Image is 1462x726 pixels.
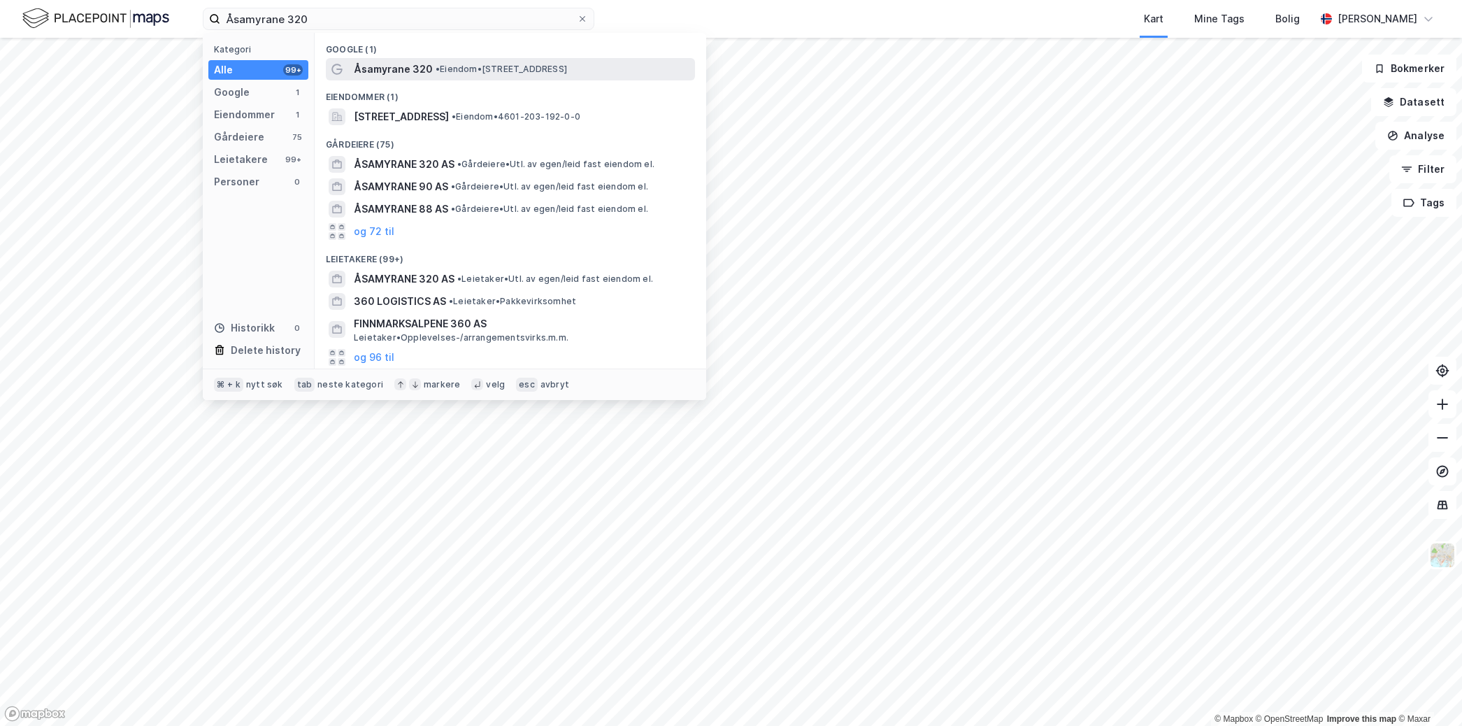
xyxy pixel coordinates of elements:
[317,379,383,390] div: neste kategori
[1362,55,1456,83] button: Bokmerker
[292,87,303,98] div: 1
[1194,10,1245,27] div: Mine Tags
[1391,189,1456,217] button: Tags
[292,109,303,120] div: 1
[1214,714,1253,724] a: Mapbox
[315,128,706,153] div: Gårdeiere (75)
[292,322,303,334] div: 0
[1389,155,1456,183] button: Filter
[354,349,394,366] button: og 96 til
[1371,88,1456,116] button: Datasett
[457,159,654,170] span: Gårdeiere • Utl. av egen/leid fast eiendom el.
[231,342,301,359] div: Delete history
[451,204,648,215] span: Gårdeiere • Utl. av egen/leid fast eiendom el.
[452,111,456,122] span: •
[1275,10,1300,27] div: Bolig
[449,296,576,307] span: Leietaker • Pakkevirksomhet
[214,62,233,78] div: Alle
[354,201,448,218] span: ÅSAMYRANE 88 AS
[451,181,455,192] span: •
[354,178,448,195] span: ÅSAMYRANE 90 AS
[214,151,268,168] div: Leietakere
[449,296,453,306] span: •
[424,379,460,390] div: markere
[292,176,303,187] div: 0
[486,379,505,390] div: velg
[214,320,275,336] div: Historikk
[246,379,283,390] div: nytt søk
[452,111,580,122] span: Eiendom • 4601-203-192-0-0
[540,379,569,390] div: avbryt
[451,204,455,214] span: •
[1392,659,1462,726] div: Kontrollprogram for chat
[451,181,648,192] span: Gårdeiere • Utl. av egen/leid fast eiendom el.
[354,223,394,240] button: og 72 til
[1429,542,1456,569] img: Z
[354,332,568,343] span: Leietaker • Opplevelses-/arrangementsvirks.m.m.
[292,131,303,143] div: 75
[1327,714,1396,724] a: Improve this map
[214,84,250,101] div: Google
[354,61,433,78] span: Åsamyrane 320
[214,106,275,123] div: Eiendommer
[214,129,264,145] div: Gårdeiere
[283,154,303,165] div: 99+
[4,706,66,722] a: Mapbox homepage
[220,8,577,29] input: Søk på adresse, matrikkel, gårdeiere, leietakere eller personer
[436,64,567,75] span: Eiendom • [STREET_ADDRESS]
[516,378,538,392] div: esc
[214,173,259,190] div: Personer
[315,33,706,58] div: Google (1)
[457,159,461,169] span: •
[315,80,706,106] div: Eiendommer (1)
[1256,714,1324,724] a: OpenStreetMap
[457,273,461,284] span: •
[436,64,440,74] span: •
[354,293,446,310] span: 360 LOGISTICS AS
[294,378,315,392] div: tab
[214,378,243,392] div: ⌘ + k
[214,44,308,55] div: Kategori
[1375,122,1456,150] button: Analyse
[1144,10,1163,27] div: Kart
[354,156,454,173] span: ÅSAMYRANE 320 AS
[354,271,454,287] span: ÅSAMYRANE 320 AS
[354,315,689,332] span: FINNMARKSALPENE 360 AS
[1338,10,1417,27] div: [PERSON_NAME]
[315,243,706,268] div: Leietakere (99+)
[1392,659,1462,726] iframe: Chat Widget
[354,108,449,125] span: [STREET_ADDRESS]
[22,6,169,31] img: logo.f888ab2527a4732fd821a326f86c7f29.svg
[457,273,653,285] span: Leietaker • Utl. av egen/leid fast eiendom el.
[283,64,303,76] div: 99+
